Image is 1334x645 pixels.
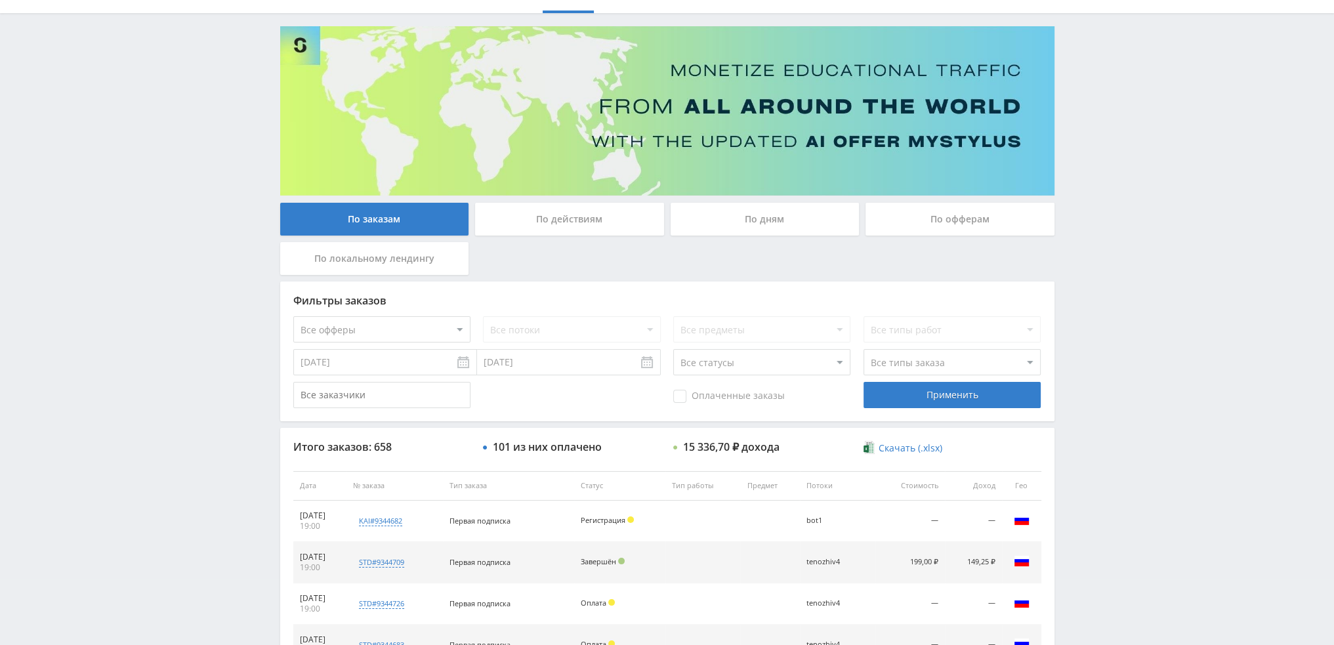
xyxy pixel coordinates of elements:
[806,558,865,566] div: tenozhiv4
[665,471,740,501] th: Тип работы
[449,557,511,567] span: Первая подписка
[293,295,1041,306] div: Фильтры заказов
[359,557,404,568] div: std#9344709
[618,558,625,564] span: Подтвержден
[300,562,340,573] div: 19:00
[300,593,340,604] div: [DATE]
[683,441,780,453] div: 15 336,70 ₽ дохода
[449,598,511,608] span: Первая подписка
[673,390,785,403] span: Оплаченные заказы
[581,598,606,608] span: Оплата
[875,583,945,625] td: —
[475,203,664,236] div: По действиям
[293,471,346,501] th: Дата
[627,516,634,523] span: Холд
[945,542,1002,583] td: 149,25 ₽
[945,501,1002,542] td: —
[800,471,875,501] th: Потоки
[443,471,574,501] th: Тип заказа
[740,471,800,501] th: Предмет
[1014,512,1030,528] img: rus.png
[300,552,340,562] div: [DATE]
[280,242,469,275] div: По локальному лендингу
[449,516,511,526] span: Первая подписка
[608,599,615,606] span: Холд
[359,598,404,609] div: std#9344726
[359,516,402,526] div: kai#9344682
[864,382,1041,408] div: Применить
[879,443,942,453] span: Скачать (.xlsx)
[864,441,875,454] img: xlsx
[280,203,469,236] div: По заказам
[280,26,1054,196] img: Banner
[1002,471,1041,501] th: Гео
[1014,594,1030,610] img: rus.png
[300,510,340,521] div: [DATE]
[875,471,945,501] th: Стоимость
[875,542,945,583] td: 199,00 ₽
[806,599,865,608] div: tenozhiv4
[300,521,340,531] div: 19:00
[293,441,470,453] div: Итого заказов: 658
[875,501,945,542] td: —
[493,441,602,453] div: 101 из них оплачено
[581,556,616,566] span: Завершён
[864,442,942,455] a: Скачать (.xlsx)
[1014,553,1030,569] img: rus.png
[945,583,1002,625] td: —
[581,515,625,525] span: Регистрация
[300,604,340,614] div: 19:00
[865,203,1054,236] div: По офферам
[806,516,865,525] div: bot1
[346,471,443,501] th: № заказа
[574,471,665,501] th: Статус
[293,382,470,408] input: Все заказчики
[300,635,340,645] div: [DATE]
[945,471,1002,501] th: Доход
[671,203,860,236] div: По дням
